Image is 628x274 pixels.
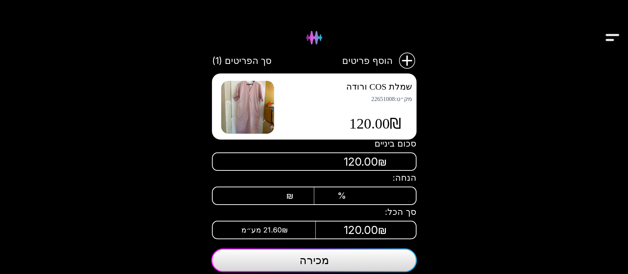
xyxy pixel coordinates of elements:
[337,191,346,201] span: %
[398,51,416,70] img: הוסף פריטים
[346,82,412,91] span: שמלת COS ורודה
[212,54,272,67] span: סך הפריטים (1)
[221,81,274,134] img: שמלת COS ורודה
[283,95,412,103] span: מק״ט : 22651008
[349,115,401,133] span: 120.00₪
[241,226,288,234] span: 21.60₪ מע״מ
[393,173,416,183] span: הנחה:
[299,253,329,267] span: מכירה
[385,207,416,217] span: סך הכל:
[211,248,417,272] button: מכירה
[344,223,387,237] span: 120.00₪
[342,51,416,70] button: הוסף פריטיםהוסף פריטים
[342,54,393,67] span: הוסף פריטים
[604,18,621,34] button: Drawer
[286,191,294,201] span: ₪
[604,24,621,52] img: Drawer
[344,155,387,168] span: 120.00₪
[375,138,416,149] span: סכום ביניים
[300,24,328,52] img: Hydee Logo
